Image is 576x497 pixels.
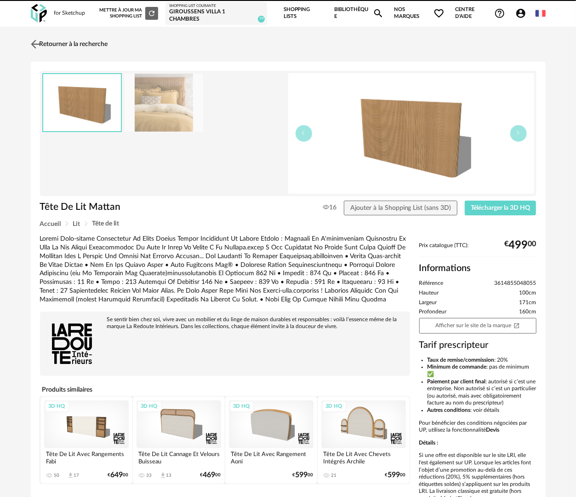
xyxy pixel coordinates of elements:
span: 171cm [519,299,536,306]
span: Référence [419,280,444,287]
img: ff9cad97c05857c691bebd7e8e0634fa.jpg [125,74,204,132]
div: Se sentir bien chez soi, vivre avec un mobilier et du linge de maison durables et responsables : ... [45,316,405,330]
div: GIROUSSENS VILLA 1 CHAMBRES [169,8,264,23]
div: 33 [147,473,152,478]
div: for Sketchup [54,10,86,17]
a: 3D HQ Tête De Lit Avec Rangement Aoni €59900 [225,397,317,484]
span: 599 [388,472,400,478]
span: 469 [203,472,216,478]
span: 160cm [519,308,536,316]
p: Pour bénéficier des conditions négociées par UP, utilisez la fonctionnalité [419,420,536,434]
span: Download icon [67,472,74,479]
span: Heart Outline icon [433,8,445,19]
span: 599 [296,472,308,478]
b: Taux de remise/commission [428,357,495,363]
span: Centre d'aideHelp Circle Outline icon [455,6,505,20]
div: € 00 [200,472,221,478]
img: svg+xml;base64,PHN2ZyB3aWR0aD0iMjQiIGhlaWdodD0iMjQiIHZpZXdCb3g9IjAgMCAyNCAyNCIgZmlsbD0ibm9uZSIgeG... [29,37,42,51]
div: Tête De Lit Avec Rangement Aoni [229,448,314,467]
span: 79 [258,16,265,23]
li: : autorisé si c’est une entreprise. Non autorisé si c’est un particulier (ou autorisé, mais avec ... [428,378,536,407]
div: € 00 [293,472,314,478]
span: Largeur [419,299,437,306]
div: Tête De Lit Avec Rangements Fabi [44,448,129,467]
li: : 20% [428,357,536,364]
img: brand logo [45,316,100,371]
b: Autres conditions [428,407,471,413]
img: fr [536,8,546,18]
span: Accueil [40,221,61,227]
span: Help Circle Outline icon [494,8,505,19]
span: Account Circle icon [515,8,526,19]
span: Hauteur [419,289,439,297]
span: Account Circle icon [515,8,530,19]
div: 3D HQ [229,401,254,412]
div: € 00 [108,472,129,478]
div: 13 [166,473,172,478]
span: Tête de lit [92,220,120,227]
div: Loremi Dolo-sitame Consectetur Ad Elits Doeius Tempor Incididunt Ut Labore Etdolo : Magnaali En A... [40,235,410,304]
div: 21 [331,473,337,478]
b: Minimum de commande [428,364,487,370]
h1: Tête De Lit Mattan [40,201,241,213]
button: Ajouter à la Shopping List (sans 3D) [344,201,457,215]
div: Prix catalogue (TTC): [419,242,536,257]
button: Télécharger la 3D HQ [465,201,536,215]
img: OXP [31,4,47,23]
a: Retourner à la recherche [29,34,108,54]
div: 17 [74,473,80,478]
div: € 00 [505,242,536,248]
span: Magnify icon [373,8,384,19]
img: thumbnail.png [43,74,121,132]
a: 3D HQ Tête De Lit Avec Rangements Fabi 50 Download icon 17 €64900 [40,397,132,484]
span: 3614855048055 [495,280,536,287]
span: 100cm [519,289,536,297]
span: Open In New icon [513,322,520,328]
div: Tête De Lit Cannage Et Velours Buisseau [137,448,221,467]
a: 3D HQ Tête De Lit Cannage Et Velours Buisseau 33 Download icon 13 €46900 [133,397,225,484]
li: : pas de minimum ✅ [428,364,536,378]
div: Mettre à jour ma Shopping List [99,7,158,20]
h2: Informations [419,262,536,274]
a: 3D HQ Tête De Lit Avec Chevets Intégrés Archile 21 €59900 [318,397,410,484]
span: Profondeur [419,308,447,316]
span: Télécharger la 3D HQ [471,205,530,211]
span: Lit [73,221,80,227]
div: 50 [54,473,60,478]
li: : voir détails [428,407,536,414]
div: 3D HQ [322,401,347,412]
b: Paiement par client final [428,379,486,384]
div: Breadcrumb [40,220,536,227]
span: Download icon [160,472,166,479]
a: Afficher sur le site de la marqueOpen In New icon [419,318,536,334]
img: thumbnail.png [288,73,534,194]
span: Ajouter à la Shopping List (sans 3D) [350,205,451,211]
h3: Tarif prescripteur [419,339,536,351]
div: Shopping List courante [169,4,264,8]
a: Shopping List courante GIROUSSENS VILLA 1 CHAMBRES 79 [169,4,264,23]
b: Devis [486,427,500,433]
span: 649 [111,472,123,478]
div: 3D HQ [137,401,162,412]
h4: Produits similaires [40,383,410,396]
div: 3D HQ [45,401,69,412]
div: Tête De Lit Avec Chevets Intégrés Archile [321,448,406,467]
b: Détails : [419,440,439,445]
span: Refresh icon [148,11,156,15]
span: 499 [509,242,528,248]
div: € 00 [385,472,406,478]
span: 16 [323,203,336,212]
